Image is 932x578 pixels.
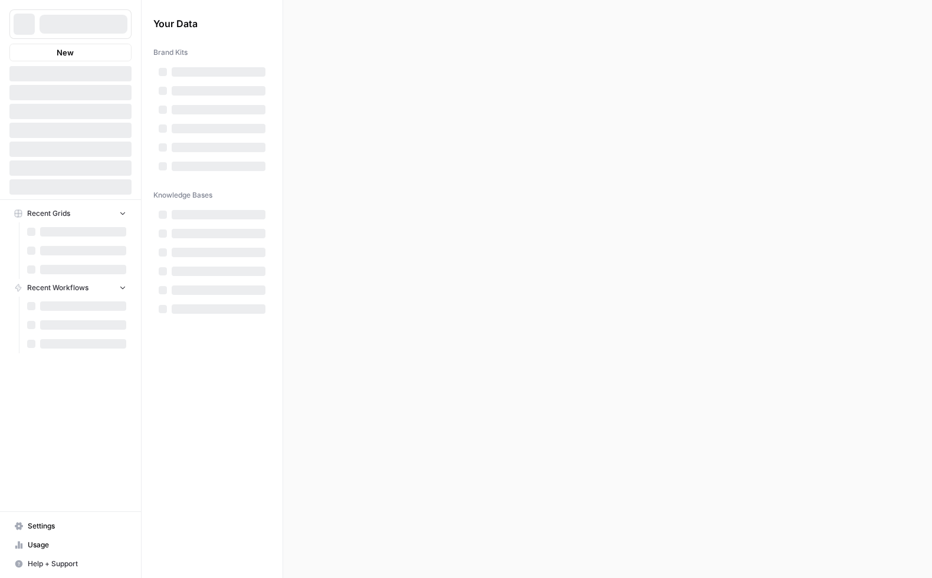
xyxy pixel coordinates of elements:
button: Help + Support [9,554,132,573]
button: Recent Grids [9,205,132,222]
span: Usage [28,540,126,550]
button: Recent Workflows [9,279,132,297]
span: Brand Kits [153,47,188,58]
span: Recent Workflows [27,283,88,293]
span: Knowledge Bases [153,190,212,201]
span: New [57,47,74,58]
span: Settings [28,521,126,531]
span: Your Data [153,17,257,31]
button: New [9,44,132,61]
a: Settings [9,517,132,536]
a: Usage [9,536,132,554]
span: Recent Grids [27,208,70,219]
span: Help + Support [28,559,126,569]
